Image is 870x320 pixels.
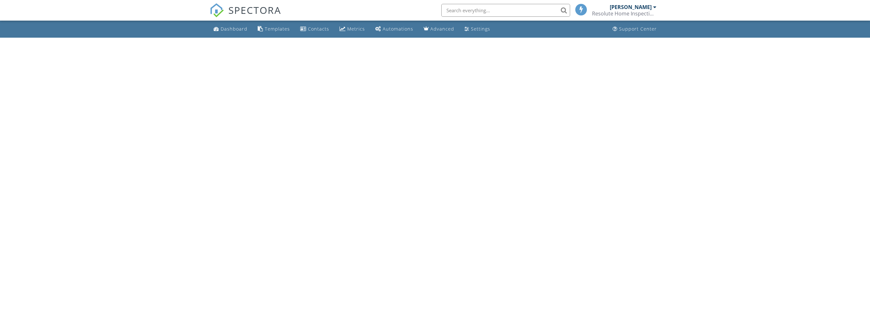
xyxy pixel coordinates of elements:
[210,9,281,22] a: SPECTORA
[441,4,570,17] input: Search everything...
[383,26,413,32] div: Automations
[373,23,416,35] a: Automations (Basic)
[610,4,652,10] div: [PERSON_NAME]
[430,26,454,32] div: Advanced
[337,23,368,35] a: Metrics
[592,10,656,17] div: Resolute Home Inspections MN, LLC
[255,23,292,35] a: Templates
[610,23,659,35] a: Support Center
[298,23,332,35] a: Contacts
[619,26,657,32] div: Support Center
[421,23,457,35] a: Advanced
[211,23,250,35] a: Dashboard
[308,26,329,32] div: Contacts
[265,26,290,32] div: Templates
[210,3,224,17] img: The Best Home Inspection Software - Spectora
[221,26,247,32] div: Dashboard
[462,23,493,35] a: Settings
[347,26,365,32] div: Metrics
[228,3,281,17] span: SPECTORA
[471,26,490,32] div: Settings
